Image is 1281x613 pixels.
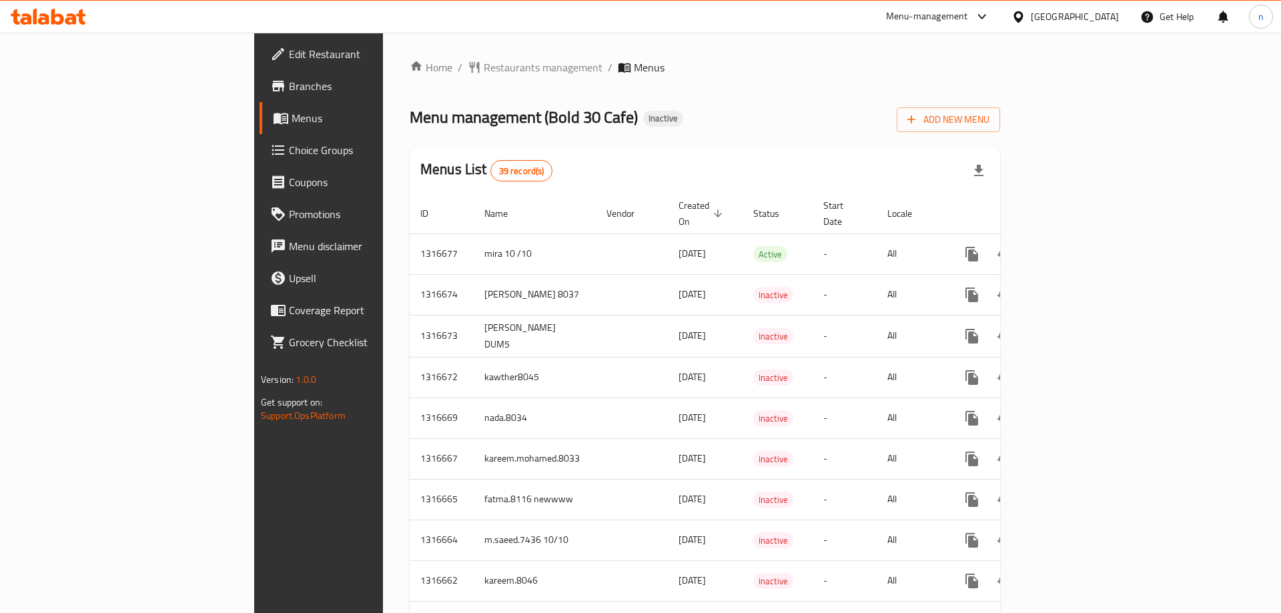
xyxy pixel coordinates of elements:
[289,174,458,190] span: Coupons
[606,205,652,221] span: Vendor
[474,398,596,438] td: nada.8034
[484,59,602,75] span: Restaurants management
[877,560,945,601] td: All
[813,233,877,274] td: -
[260,70,468,102] a: Branches
[813,520,877,560] td: -
[474,357,596,398] td: kawther8045
[679,409,706,426] span: [DATE]
[753,451,793,467] div: Inactive
[261,407,346,424] a: Support.OpsPlatform
[988,402,1020,434] button: Change Status
[420,159,552,181] h2: Menus List
[296,371,316,388] span: 1.0.0
[260,198,468,230] a: Promotions
[753,410,793,426] div: Inactive
[260,134,468,166] a: Choice Groups
[813,315,877,357] td: -
[753,411,793,426] span: Inactive
[289,206,458,222] span: Promotions
[753,573,793,589] div: Inactive
[292,110,458,126] span: Menus
[753,492,793,508] span: Inactive
[956,279,988,311] button: more
[988,362,1020,394] button: Change Status
[261,371,294,388] span: Version:
[410,102,638,132] span: Menu management ( Bold 30 Cafe )
[753,247,787,262] span: Active
[823,197,861,229] span: Start Date
[634,59,665,75] span: Menus
[679,450,706,467] span: [DATE]
[753,329,793,344] span: Inactive
[289,238,458,254] span: Menu disclaimer
[289,302,458,318] span: Coverage Report
[679,285,706,303] span: [DATE]
[877,520,945,560] td: All
[474,233,596,274] td: mira 10 /10
[956,238,988,270] button: more
[468,59,602,75] a: Restaurants management
[643,111,683,127] div: Inactive
[474,438,596,479] td: kareem.mohamed.8033
[753,205,797,221] span: Status
[679,368,706,386] span: [DATE]
[261,394,322,411] span: Get support on:
[484,205,525,221] span: Name
[886,9,968,25] div: Menu-management
[474,479,596,520] td: fatma.8116 newwww
[753,574,793,589] span: Inactive
[289,46,458,62] span: Edit Restaurant
[679,531,706,548] span: [DATE]
[988,524,1020,556] button: Change Status
[988,279,1020,311] button: Change Status
[260,166,468,198] a: Coupons
[260,294,468,326] a: Coverage Report
[813,560,877,601] td: -
[956,524,988,556] button: more
[897,107,1000,132] button: Add New Menu
[753,370,793,386] span: Inactive
[877,438,945,479] td: All
[813,274,877,315] td: -
[474,274,596,315] td: [PERSON_NAME] 8037
[877,398,945,438] td: All
[1031,9,1119,24] div: [GEOGRAPHIC_DATA]
[877,233,945,274] td: All
[753,287,793,303] span: Inactive
[988,484,1020,516] button: Change Status
[753,492,793,508] div: Inactive
[679,197,727,229] span: Created On
[679,490,706,508] span: [DATE]
[679,245,706,262] span: [DATE]
[753,246,787,262] div: Active
[753,328,793,344] div: Inactive
[289,334,458,350] span: Grocery Checklist
[679,572,706,589] span: [DATE]
[289,78,458,94] span: Branches
[813,398,877,438] td: -
[988,238,1020,270] button: Change Status
[956,443,988,475] button: more
[643,113,683,124] span: Inactive
[956,320,988,352] button: more
[877,479,945,520] td: All
[260,38,468,70] a: Edit Restaurant
[410,59,1000,75] nav: breadcrumb
[679,327,706,344] span: [DATE]
[260,230,468,262] a: Menu disclaimer
[753,287,793,303] div: Inactive
[956,565,988,597] button: more
[289,270,458,286] span: Upsell
[877,315,945,357] td: All
[289,142,458,158] span: Choice Groups
[813,438,877,479] td: -
[491,165,552,177] span: 39 record(s)
[956,484,988,516] button: more
[813,357,877,398] td: -
[988,443,1020,475] button: Change Status
[877,274,945,315] td: All
[753,533,793,548] span: Inactive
